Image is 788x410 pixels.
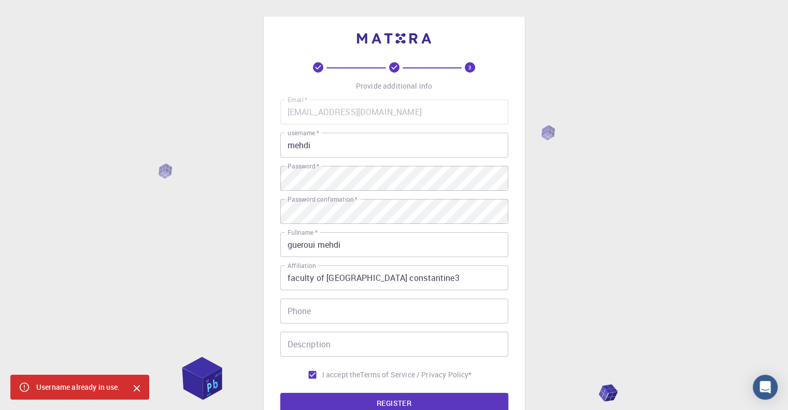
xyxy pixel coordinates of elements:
label: Fullname [288,228,318,237]
text: 3 [468,64,471,71]
label: username [288,129,319,137]
label: Password confirmation [288,195,357,204]
button: Close [128,380,145,397]
span: I accept the [322,370,361,380]
label: Password [288,162,319,171]
p: Provide additional info [356,81,432,91]
label: Affiliation [288,261,316,270]
div: Open Intercom Messenger [753,375,778,400]
label: Email [288,95,307,104]
p: Terms of Service / Privacy Policy * [360,370,471,380]
a: Terms of Service / Privacy Policy* [360,370,471,380]
div: Username already in use. [36,378,120,397]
